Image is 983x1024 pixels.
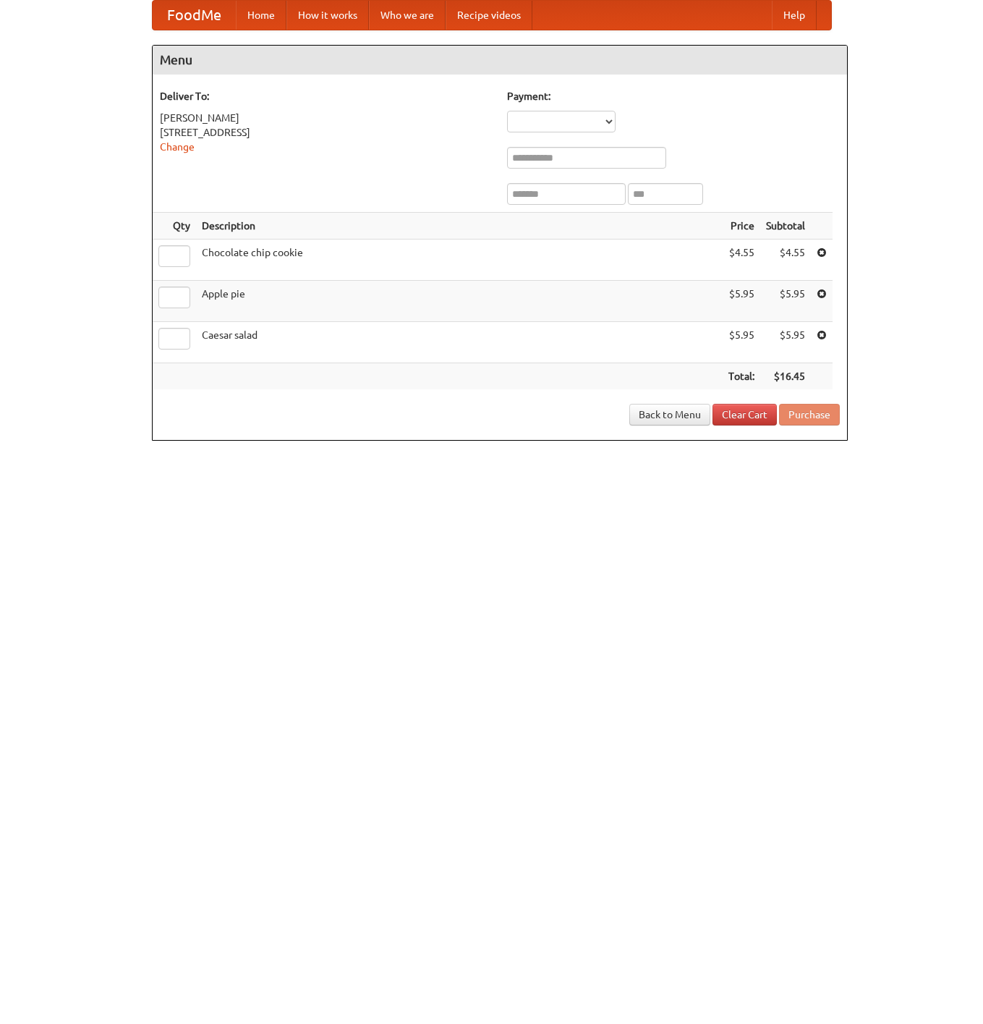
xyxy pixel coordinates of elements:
[723,363,760,390] th: Total:
[760,213,811,240] th: Subtotal
[236,1,286,30] a: Home
[160,141,195,153] a: Change
[629,404,710,426] a: Back to Menu
[196,281,723,322] td: Apple pie
[160,89,493,103] h5: Deliver To:
[446,1,532,30] a: Recipe videos
[153,1,236,30] a: FoodMe
[723,322,760,363] td: $5.95
[760,240,811,281] td: $4.55
[286,1,369,30] a: How it works
[760,281,811,322] td: $5.95
[772,1,817,30] a: Help
[196,240,723,281] td: Chocolate chip cookie
[196,322,723,363] td: Caesar salad
[160,111,493,125] div: [PERSON_NAME]
[723,281,760,322] td: $5.95
[153,213,196,240] th: Qty
[507,89,840,103] h5: Payment:
[369,1,446,30] a: Who we are
[760,363,811,390] th: $16.45
[723,213,760,240] th: Price
[760,322,811,363] td: $5.95
[160,125,493,140] div: [STREET_ADDRESS]
[723,240,760,281] td: $4.55
[153,46,847,75] h4: Menu
[712,404,777,426] a: Clear Cart
[196,213,723,240] th: Description
[779,404,840,426] button: Purchase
